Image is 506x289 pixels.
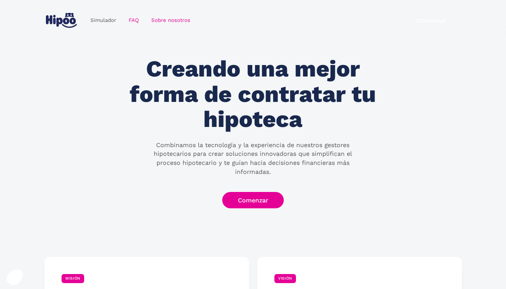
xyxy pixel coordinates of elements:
a: FAQ [122,14,145,27]
a: Sobre nosotros [145,14,196,27]
div: VISIÓN [274,274,296,283]
a: Comenzar [400,12,462,29]
a: Comenzar [222,192,284,208]
div: MISIÓN [62,274,84,283]
a: Simulador [84,14,122,27]
a: home [45,10,79,31]
p: Combinamos la tecnología y la experiencia de nuestros gestores hipotecarios para crear soluciones... [141,141,364,176]
h1: Creando una mejor forma de contratar tu hipoteca [121,56,385,132]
